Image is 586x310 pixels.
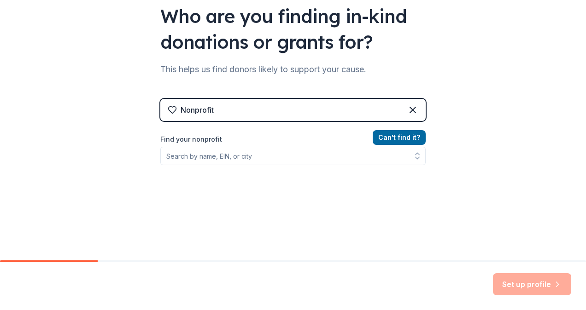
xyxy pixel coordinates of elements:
input: Search by name, EIN, or city [160,147,426,165]
div: This helps us find donors likely to support your cause. [160,62,426,77]
div: Who are you finding in-kind donations or grants for? [160,3,426,55]
label: Find your nonprofit [160,134,426,145]
button: Can't find it? [373,130,426,145]
div: Nonprofit [181,104,214,115]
